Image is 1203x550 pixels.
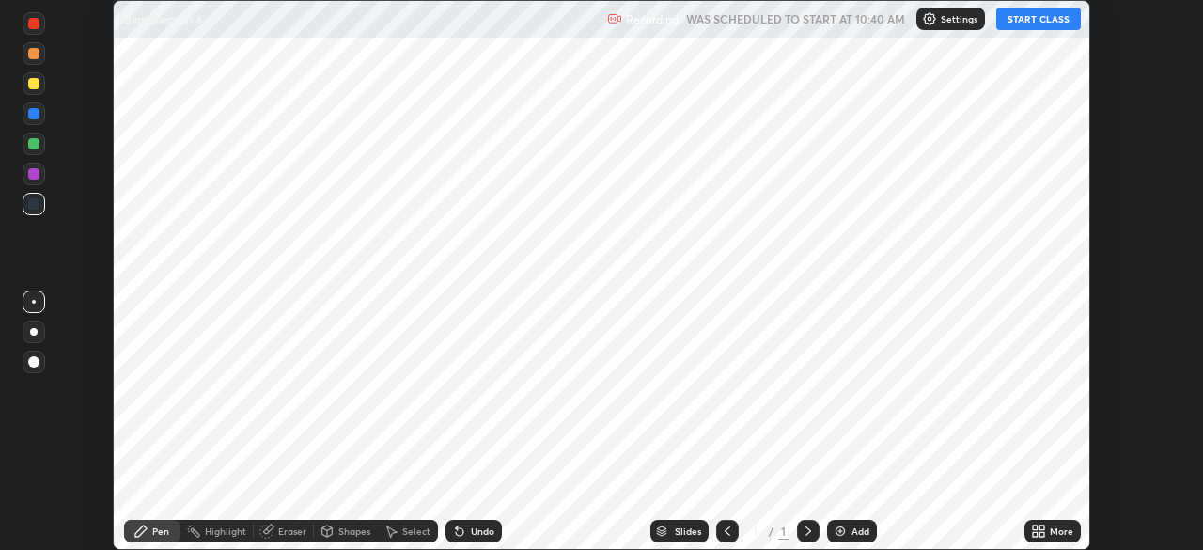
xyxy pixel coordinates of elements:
div: Add [851,526,869,536]
p: Recording [626,12,679,26]
div: More [1050,526,1073,536]
div: Shapes [338,526,370,536]
div: Undo [471,526,494,536]
div: 1 [746,526,765,537]
div: Highlight [205,526,246,536]
button: START CLASS [996,8,1081,30]
img: add-slide-button [833,524,848,539]
div: Eraser [278,526,306,536]
div: Pen [152,526,169,536]
div: Select [402,526,430,536]
div: 1 [778,523,789,540]
div: / [769,526,774,537]
div: Slides [675,526,701,536]
img: recording.375f2c34.svg [607,11,622,26]
p: Biomolecules 6 [124,11,203,26]
h5: WAS SCHEDULED TO START AT 10:40 AM [686,10,905,27]
img: class-settings-icons [922,11,937,26]
p: Settings [941,14,977,24]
